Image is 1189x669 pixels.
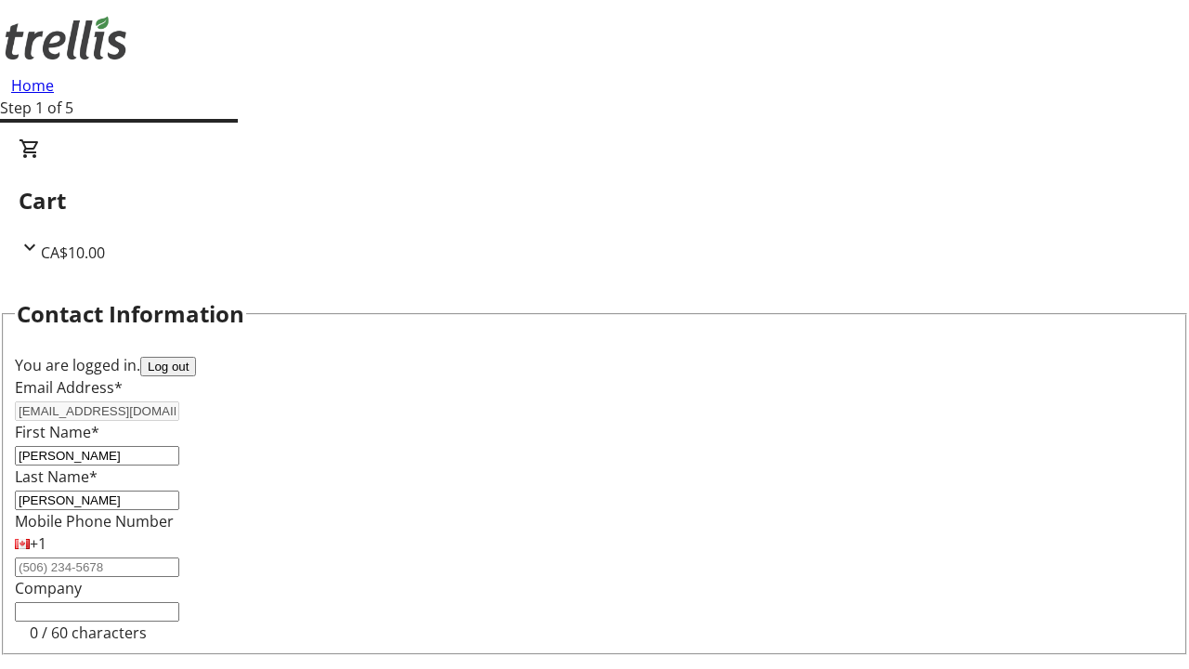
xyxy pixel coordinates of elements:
label: First Name* [15,422,99,442]
label: Email Address* [15,377,123,398]
label: Company [15,578,82,598]
button: Log out [140,357,196,376]
h2: Contact Information [17,297,244,331]
span: CA$10.00 [41,243,105,263]
label: Last Name* [15,466,98,487]
input: (506) 234-5678 [15,557,179,577]
label: Mobile Phone Number [15,511,174,531]
h2: Cart [19,184,1170,217]
tr-character-limit: 0 / 60 characters [30,623,147,643]
div: CartCA$10.00 [19,138,1170,264]
div: You are logged in. [15,354,1174,376]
